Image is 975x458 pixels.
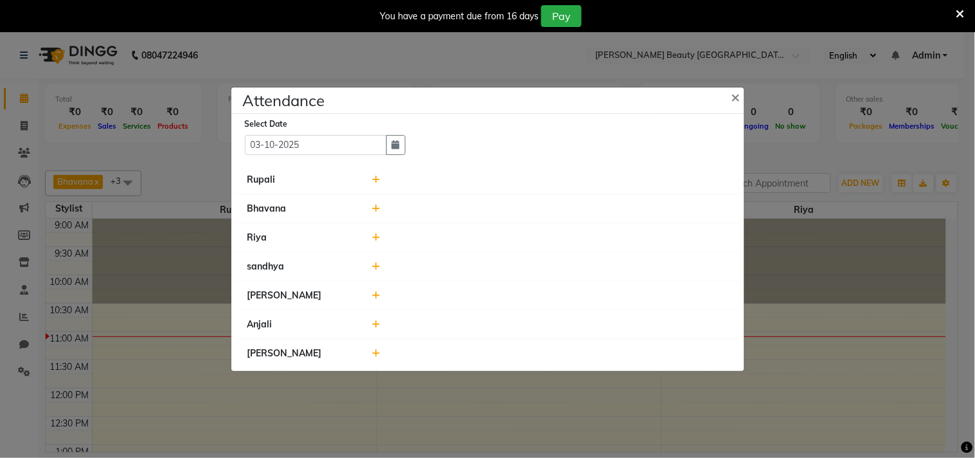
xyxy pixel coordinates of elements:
div: Riya [238,231,363,244]
button: Close [721,78,753,114]
div: Rupali [238,173,363,187]
label: Select Date [245,118,288,130]
div: [PERSON_NAME] [238,347,363,360]
div: sandhya [238,260,363,273]
h4: Attendance [243,89,325,112]
div: Anjali [238,318,363,331]
input: Select date [245,135,387,155]
span: × [731,87,740,106]
button: Pay [541,5,582,27]
div: [PERSON_NAME] [238,289,363,302]
div: Bhavana [238,202,363,215]
div: You have a payment due from 16 days [380,10,539,23]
